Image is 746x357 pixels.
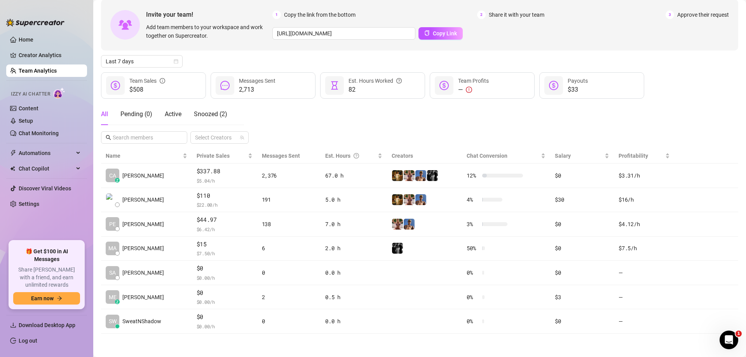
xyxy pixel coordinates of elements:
div: $4.12 /h [619,220,670,228]
span: 🎁 Get $100 in AI Messages [13,248,80,263]
span: $0 [197,288,253,298]
span: info-circle [160,77,165,85]
div: 0.0 h [325,268,382,277]
span: Profitability [619,153,648,159]
a: Chat Monitoring [19,130,59,136]
div: $0 [555,317,609,326]
th: Name [101,148,192,164]
img: logo-BBDzfeDw.svg [6,19,64,26]
span: dollar-circle [439,81,449,90]
div: Pending ( 0 ) [120,110,152,119]
span: 0 % [467,293,479,301]
span: Download Desktop App [19,322,75,328]
div: 2.0 h [325,244,382,253]
span: 0 % [467,268,479,277]
span: Copy Link [433,30,457,37]
div: $7.5 /h [619,244,670,253]
span: 3 % [467,220,479,228]
span: SweatNShadow [122,317,161,326]
span: Salary [555,153,571,159]
span: $ 22.00 /h [197,201,253,209]
span: $44.97 [197,215,253,225]
span: Invite your team! [146,10,272,19]
div: 0.5 h [325,293,382,301]
button: Earn nowarrow-right [13,292,80,305]
span: Active [165,110,181,118]
span: Approve their request [677,10,729,19]
span: [PERSON_NAME] [122,293,164,301]
div: 6 [262,244,316,253]
span: 3 [666,10,674,19]
span: Last 7 days [106,56,178,67]
span: 1 [272,10,281,19]
span: Automations [19,147,74,159]
span: [PERSON_NAME] [122,220,164,228]
span: SW [109,317,117,326]
img: Destiny [404,170,415,181]
span: $110 [197,191,253,200]
button: Copy Link [418,27,463,40]
span: dollar-circle [111,81,120,90]
span: ME [109,293,117,301]
span: thunderbolt [10,150,16,156]
img: Destiny [392,219,403,230]
span: arrow-right [57,296,62,301]
img: Jhon Kenneth Co… [106,193,119,206]
span: 82 [349,85,402,94]
div: 7.0 h [325,220,382,228]
span: $ 7.50 /h [197,249,253,257]
div: 138 [262,220,316,228]
span: Copy the link from the bottom [284,10,356,19]
div: 0.0 h [325,317,382,326]
span: $ 0.00 /h [197,274,253,282]
a: Creator Analytics [19,49,81,61]
span: CA [109,171,116,180]
img: Marvin [392,170,403,181]
img: Chat Copilot [10,166,15,171]
span: 50 % [467,244,479,253]
span: Chat Conversion [467,153,507,159]
span: Messages Sent [262,153,300,159]
input: Search members [113,133,176,142]
span: download [10,322,16,328]
div: 2 [262,293,316,301]
div: z [115,300,120,304]
span: dollar-circle [549,81,558,90]
a: Log out [19,338,37,344]
span: $ 0.00 /h [197,298,253,306]
span: $ 5.04 /h [197,177,253,185]
div: — [458,85,489,94]
span: Payouts [568,78,588,84]
img: Dallas [415,170,426,181]
div: $30 [555,195,609,204]
div: z [115,178,120,183]
span: Earn now [31,295,54,301]
img: Marvin [427,170,438,181]
iframe: Intercom live chat [720,331,738,349]
span: $ 0.00 /h [197,322,253,330]
div: 191 [262,195,316,204]
img: Dallas [415,194,426,205]
span: Chat Copilot [19,162,74,175]
div: 0 [262,317,316,326]
span: Team Profits [458,78,489,84]
span: MA [108,244,117,253]
div: 0 [262,268,316,277]
span: exclamation-circle [466,87,472,93]
div: $0 [555,220,609,228]
img: Destiny [404,194,415,205]
span: 1 [736,331,742,337]
span: hourglass [330,81,339,90]
div: $3 [555,293,609,301]
div: Team Sales [129,77,165,85]
span: Add team members to your workspace and work together on Supercreator. [146,23,269,40]
span: message [220,81,230,90]
span: Name [106,152,181,160]
span: [PERSON_NAME] [122,171,164,180]
div: Est. Hours Worked [349,77,402,85]
div: 5.0 h [325,195,382,204]
span: Snoozed ( 2 ) [194,110,227,118]
a: Discover Viral Videos [19,185,71,192]
span: SA [109,268,116,277]
span: Izzy AI Chatter [11,91,50,98]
